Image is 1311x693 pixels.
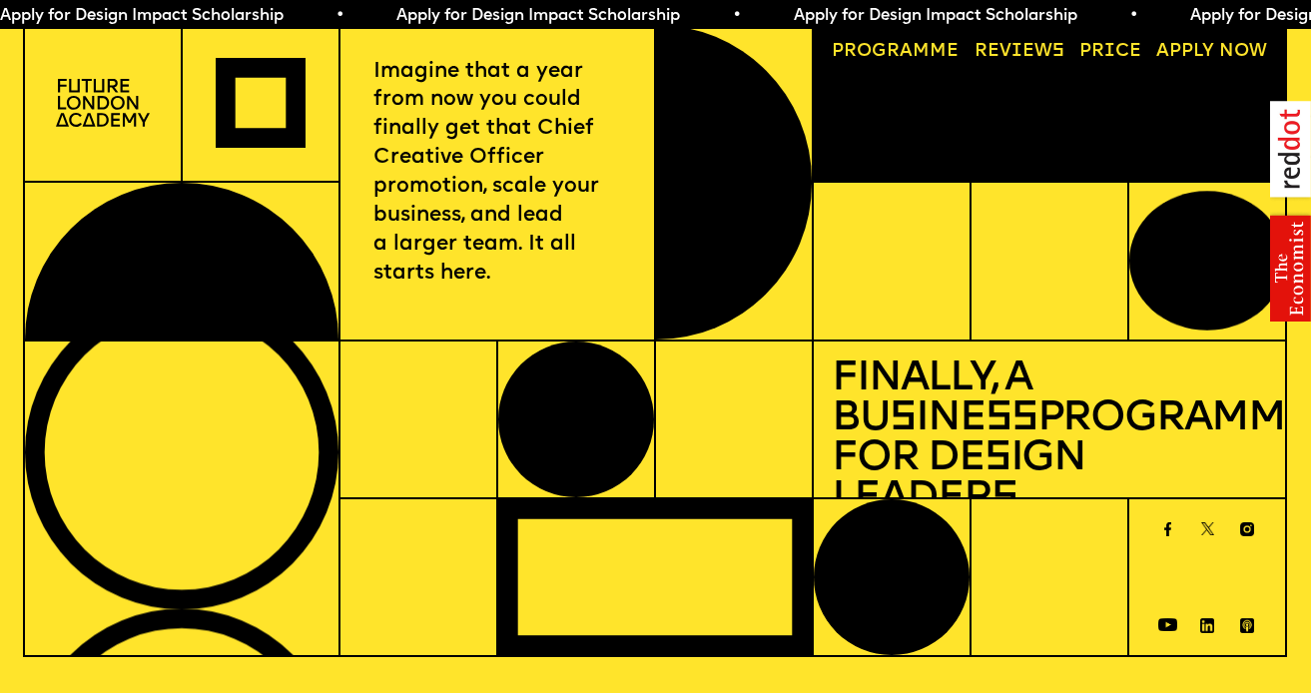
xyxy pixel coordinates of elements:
span: A [1156,42,1169,61]
span: • [334,8,343,24]
p: Imagine that a year from now you could finally get that Chief Creative Officer promotion, scale y... [373,58,621,289]
span: s [991,477,1017,520]
span: a [900,42,913,61]
span: s [984,437,1010,480]
h1: Finally, a Bu ine Programme for De ign Leader [832,359,1267,519]
a: Price [1070,34,1150,70]
a: Apply now [1147,34,1276,70]
span: • [1128,8,1137,24]
span: • [731,8,740,24]
span: s [890,397,916,440]
a: Programme [823,34,968,70]
span: ss [985,397,1037,440]
a: Reviews [965,34,1072,70]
